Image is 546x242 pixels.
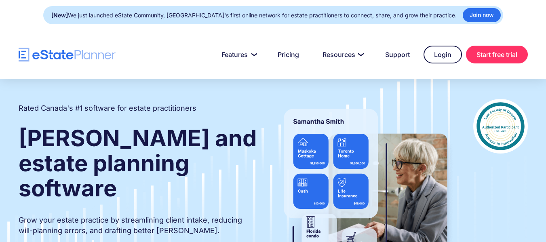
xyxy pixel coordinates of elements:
[463,8,501,22] a: Join now
[466,46,528,63] a: Start free trial
[19,103,196,114] h2: Rated Canada's #1 software for estate practitioners
[51,10,457,21] div: We just launched eState Community, [GEOGRAPHIC_DATA]'s first online network for estate practition...
[313,46,371,63] a: Resources
[51,12,68,19] strong: [New]
[19,48,116,62] a: home
[375,46,420,63] a: Support
[19,124,257,202] strong: [PERSON_NAME] and estate planning software
[212,46,264,63] a: Features
[19,215,258,236] p: Grow your estate practice by streamlining client intake, reducing will-planning errors, and draft...
[268,46,309,63] a: Pricing
[424,46,462,63] a: Login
